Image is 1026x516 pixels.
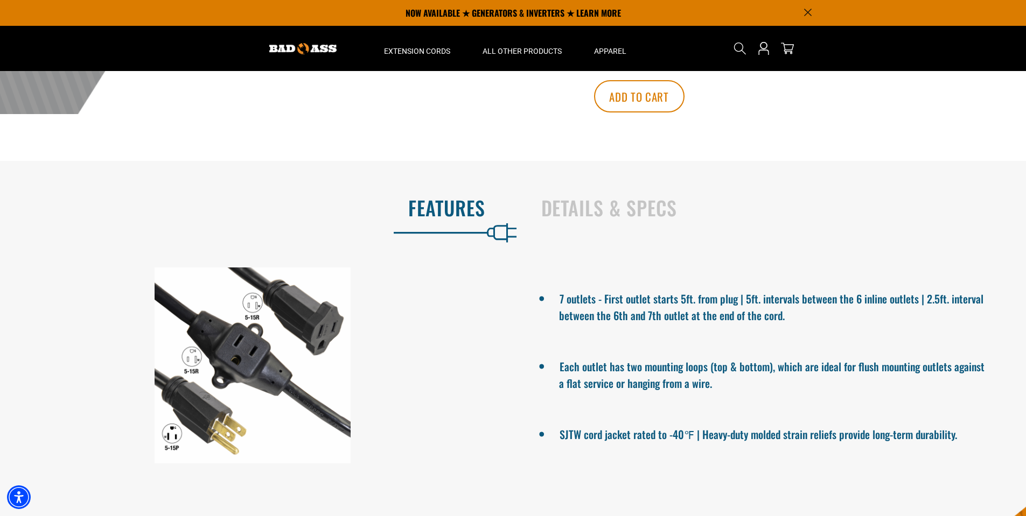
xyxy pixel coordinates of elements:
[368,26,466,71] summary: Extension Cords
[559,288,989,323] li: 7 outlets - First outlet starts 5ft. from plug | 5ft. intervals between the 6 inline outlets | 2....
[7,485,31,509] div: Accessibility Menu
[384,46,450,56] span: Extension Cords
[269,43,337,54] img: Bad Ass Extension Cords
[541,196,1004,219] h2: Details & Specs
[483,46,562,56] span: All Other Products
[559,356,989,391] li: Each outlet has two mounting loops (top & bottom), which are ideal for flush mounting outlets aga...
[594,46,626,56] span: Apparel
[594,80,685,112] button: Add to cart
[779,42,796,55] a: cart
[559,423,989,443] li: SJTW cord jacket rated to -40℉ | Heavy-duty molded strain reliefs provide long-term durability.
[755,26,772,71] a: Open this option
[578,26,643,71] summary: Apparel
[23,196,485,219] h2: Features
[466,26,578,71] summary: All Other Products
[731,40,749,57] summary: Search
